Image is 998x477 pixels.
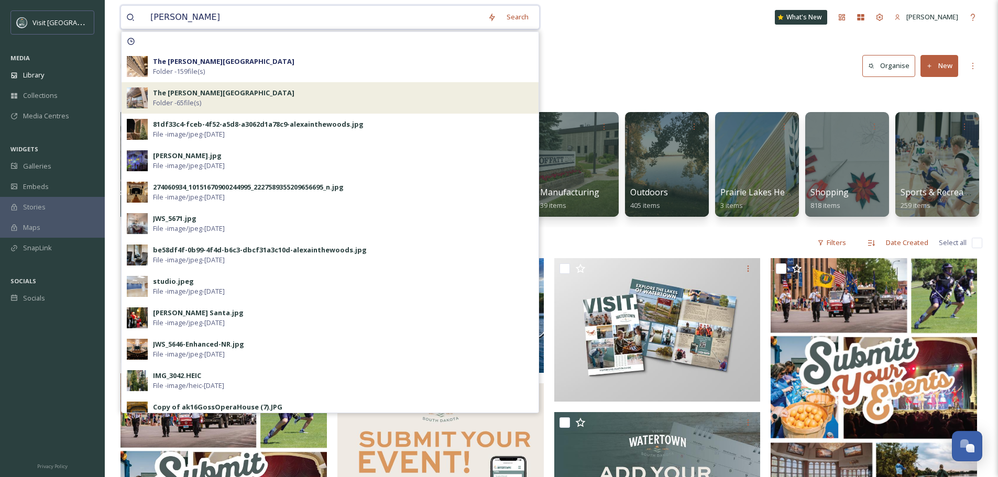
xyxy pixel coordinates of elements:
div: Search [501,7,534,27]
a: Manufacturing39 items [540,187,599,210]
div: [PERSON_NAME] Santa.jpg [153,308,244,318]
a: Outdoors405 items [630,187,668,210]
div: Filters [812,232,851,253]
div: IMG_3042.HEIC [153,371,201,381]
span: 405 items [630,201,660,210]
span: Socials [23,293,45,303]
span: Manufacturing [540,186,599,198]
img: JWS_5646-Enhanced-NR.jpg [127,339,148,360]
span: 818 items [810,201,840,210]
span: Sports & Recreation [901,186,979,198]
span: File - image/jpeg - [DATE] [153,129,225,139]
span: Shopping [810,186,849,198]
div: 81df33c4-fceb-4f52-a5d8-a3062d1a78c9-alexainthewoods.jpg [153,119,364,129]
span: MEDIA [10,54,30,62]
div: Copy of ak16GossOperaHouse (7).JPG [153,402,282,412]
img: watertown-convention-and-visitors-bureau.jpg [17,17,27,28]
span: SOCIALS [10,277,36,285]
span: Prairie Lakes Healthcare [720,186,817,198]
div: studio.jpeg [153,276,194,286]
span: File - image/jpeg - [DATE] [153,349,225,359]
span: Library [23,70,44,80]
span: 3 items [720,201,743,210]
img: garth.jpg [127,150,148,171]
span: Folder - 159 file(s) [153,66,205,76]
img: EAH_2656.jpg [127,87,148,108]
img: 274060934_10151670900244995_2227589355209656695_n.jpg [127,182,148,203]
a: What's New [775,10,827,25]
span: File - image/jpeg - [DATE] [153,192,225,202]
div: [PERSON_NAME].jpg [153,151,222,161]
span: Visit [GEOGRAPHIC_DATA] [32,17,114,27]
a: Privacy Policy [37,459,68,472]
input: Search your library [145,6,482,29]
span: 11 file s [120,238,141,248]
img: Visitor Guide for facebook.jpg [554,258,761,402]
img: IMG_7445.jpg [127,56,148,77]
span: File - image/jpeg - [DATE] [153,255,225,265]
img: a6842589-0fb0-4e0a-b60e-c1d8b0b38c61.jpg [127,370,148,391]
div: JWS_5646-Enhanced-NR.jpg [153,339,244,349]
img: studio.jpeg [127,276,148,297]
span: Select all [939,238,967,248]
img: 81df33c4-fceb-4f52-a5d8-a3062d1a78c9-alexainthewoods.jpg [127,119,148,140]
span: Outdoors [630,186,668,198]
span: Privacy Policy [37,463,68,470]
strong: The [PERSON_NAME][GEOGRAPHIC_DATA] [153,88,294,97]
span: Maps [23,223,40,232]
button: Organise [862,55,915,76]
span: File - image/jpeg - [DATE] [153,286,225,296]
span: Galleries [23,161,51,171]
div: 274060934_10151670900244995_2227589355209656695_n.jpg [153,182,344,192]
a: Shopping818 items [810,187,849,210]
span: File - image/jpeg - [DATE] [153,318,225,328]
img: JWS_5671.jpg [127,213,148,234]
img: be58df4f-0b99-4f4d-b6c3-dbcf31a3c10d-alexainthewoods.jpg [127,245,148,265]
div: be58df4f-0b99-4f4d-b6c3-dbcf31a3c10d-alexainthewoods.jpg [153,245,367,255]
span: File - image/jpeg - [DATE] [153,161,225,171]
a: Sports & Recreation259 items [901,187,979,210]
a: [PERSON_NAME] [889,7,963,27]
span: File - image/heic - [DATE] [153,381,224,391]
strong: The [PERSON_NAME][GEOGRAPHIC_DATA] [153,57,294,66]
span: WIDGETS [10,145,38,153]
div: JWS_5671.jpg [153,214,196,224]
span: Stories [23,202,46,212]
a: Prairie Lakes Healthcare3 items [720,187,817,210]
span: File - image/jpeg - [DATE] [153,224,225,234]
div: Date Created [881,232,934,253]
span: 39 items [540,201,566,210]
span: Media Centres [23,111,69,121]
span: SnapLink [23,243,52,253]
span: 259 items [901,201,930,210]
img: Copy%2520of%2520ak16GossOperaHouse%2520%287%29.JPG [127,402,148,423]
span: Folder - 65 file(s) [153,98,201,108]
span: File - image/jpeg - [DATE] [153,412,225,422]
span: [PERSON_NAME] [906,12,958,21]
img: Goss%2520Santa.jpg [127,307,148,328]
button: Open Chat [952,431,982,461]
button: New [920,55,958,76]
span: Embeds [23,182,49,192]
span: Collections [23,91,58,101]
